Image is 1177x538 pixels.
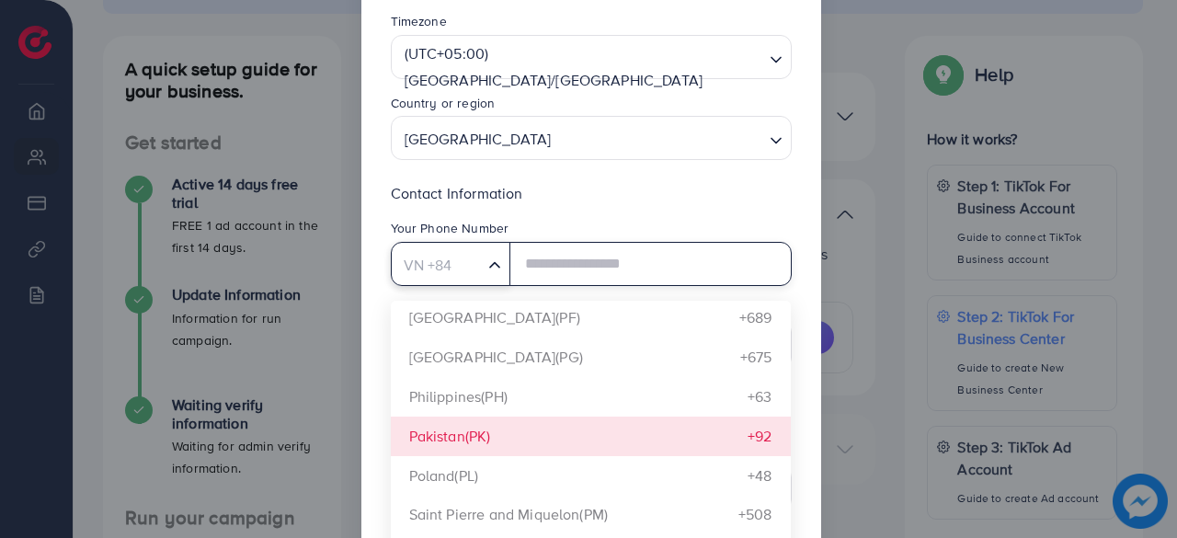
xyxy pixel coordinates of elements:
div: Search for option [391,116,792,160]
p: Contact Information [391,182,792,204]
span: +63 [748,386,771,407]
span: +508 [738,504,772,525]
label: Your Phone Number [391,219,509,237]
span: +92 [748,426,771,447]
span: +689 [739,307,772,328]
span: (UTC+05:00) [GEOGRAPHIC_DATA]/[GEOGRAPHIC_DATA] [401,40,760,94]
label: Country or region [391,94,496,112]
span: [GEOGRAPHIC_DATA](PG) [409,347,583,368]
span: [GEOGRAPHIC_DATA] [401,122,555,155]
div: Search for option [391,242,511,286]
span: Pakistan(PK) [409,426,491,447]
input: Search for option [556,121,761,155]
span: +48 [748,465,771,486]
label: Your Secondary Industry [391,301,536,319]
label: Timezone [391,12,447,30]
span: Philippines(PH) [409,386,508,407]
span: Saint Pierre and Miquelon(PM) [409,504,609,525]
div: Search for option [391,35,792,79]
input: Search for option [399,97,762,126]
span: Poland(PL) [409,465,479,486]
span: +675 [740,347,772,368]
span: [GEOGRAPHIC_DATA](PF) [409,307,580,328]
input: Search for option [394,251,482,280]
